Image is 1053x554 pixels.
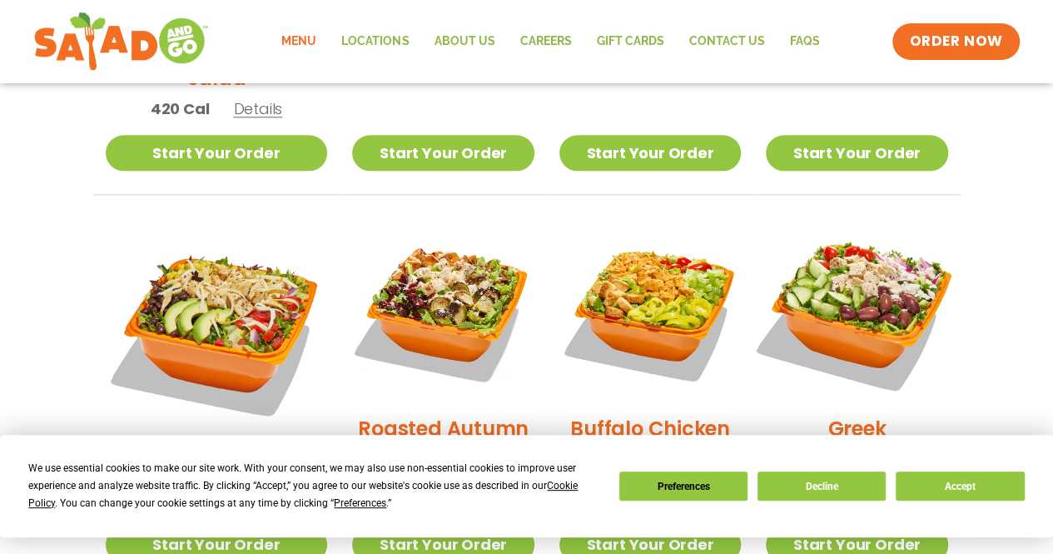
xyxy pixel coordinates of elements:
[757,472,886,501] button: Decline
[909,32,1002,52] span: ORDER NOW
[352,135,534,171] a: Start Your Order
[33,8,209,75] img: new-SAG-logo-768×292
[28,460,599,512] div: We use essential cookies to make our site work. With your consent, we may also use non-essential ...
[559,220,741,402] img: Product photo for Buffalo Chicken Salad
[827,414,886,443] h2: Greek
[334,497,386,509] span: Preferences
[619,472,748,501] button: Preferences
[106,135,328,171] a: Start Your Order
[766,135,947,171] a: Start Your Order
[233,98,282,119] span: Details
[421,22,507,61] a: About Us
[896,472,1024,501] button: Accept
[892,23,1019,60] a: ORDER NOW
[352,220,534,402] img: Product photo for Roasted Autumn Salad
[750,204,963,417] img: Product photo for Greek Salad
[676,22,777,61] a: Contact Us
[777,22,832,61] a: FAQs
[269,22,832,61] nav: Menu
[329,22,421,61] a: Locations
[269,22,329,61] a: Menu
[151,97,210,120] span: 420 Cal
[507,22,584,61] a: Careers
[559,135,741,171] a: Start Your Order
[106,220,328,442] img: Product photo for BBQ Ranch Salad
[570,414,729,443] h2: Buffalo Chicken
[358,414,529,443] h2: Roasted Autumn
[584,22,676,61] a: GIFT CARDS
